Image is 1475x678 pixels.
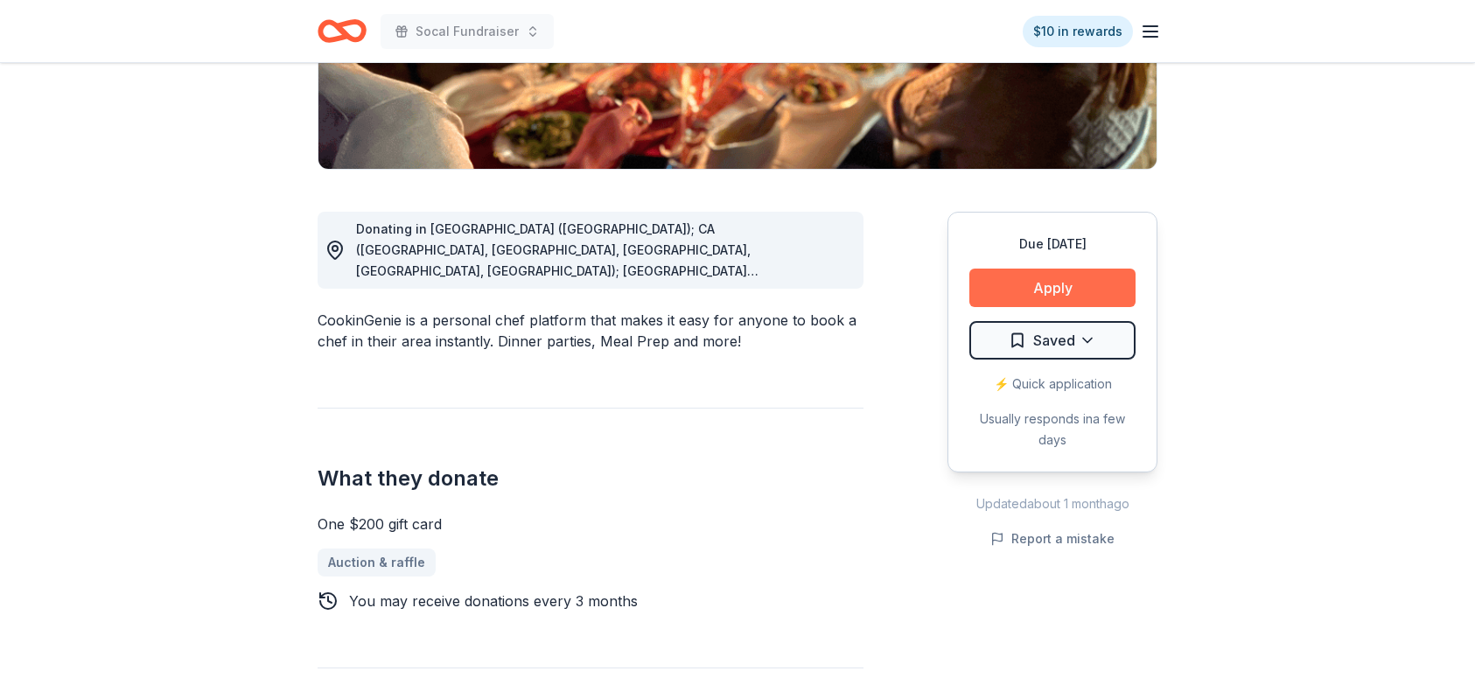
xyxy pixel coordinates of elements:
div: CookinGenie is a personal chef platform that makes it easy for anyone to book a chef in their are... [318,310,863,352]
span: Donating in [GEOGRAPHIC_DATA] ([GEOGRAPHIC_DATA]); CA ([GEOGRAPHIC_DATA], [GEOGRAPHIC_DATA], [GEO... [356,221,820,656]
div: Updated about 1 month ago [947,493,1157,514]
a: Home [318,10,367,52]
div: One $200 gift card [318,514,863,535]
button: Saved [969,321,1136,360]
button: Report a mistake [990,528,1115,549]
button: Socal Fundraiser [381,14,554,49]
button: Apply [969,269,1136,307]
div: You may receive donations every 3 months [349,591,638,612]
span: Saved [1033,329,1075,352]
h2: What they donate [318,465,863,493]
div: Due [DATE] [969,234,1136,255]
div: ⚡️ Quick application [969,374,1136,395]
a: $10 in rewards [1023,16,1133,47]
div: Usually responds in a few days [969,409,1136,451]
a: Auction & raffle [318,549,436,577]
span: Socal Fundraiser [416,21,519,42]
